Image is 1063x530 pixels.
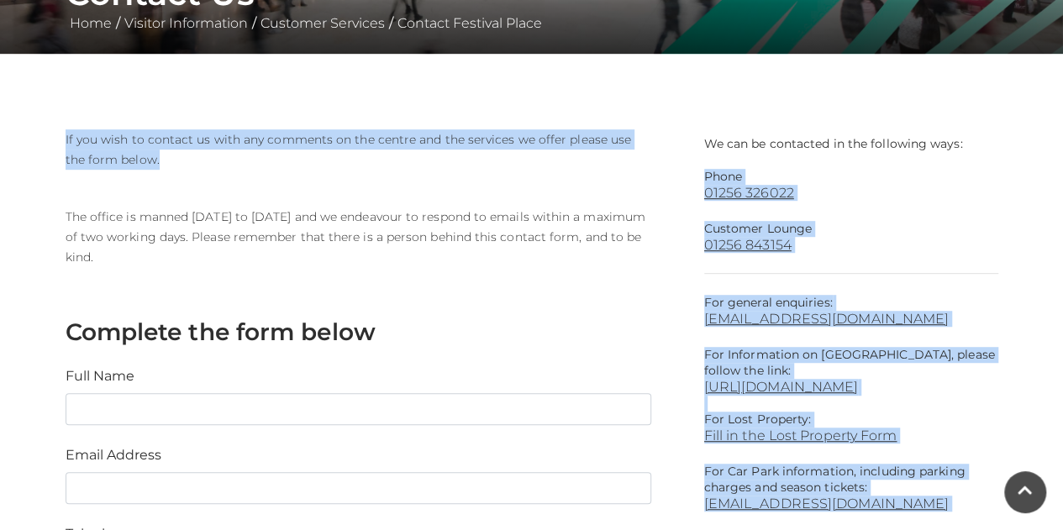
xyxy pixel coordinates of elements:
p: The office is manned [DATE] to [DATE] and we endeavour to respond to emails within a maximum of t... [66,207,651,267]
a: 01256 843154 [704,237,998,253]
a: Visitor Information [120,15,252,31]
a: [URL][DOMAIN_NAME] [704,379,859,395]
a: [EMAIL_ADDRESS][DOMAIN_NAME] [704,496,998,512]
a: [EMAIL_ADDRESS][DOMAIN_NAME] [704,311,998,327]
p: Phone [704,169,998,185]
a: Contact Festival Place [393,15,546,31]
label: Email Address [66,445,161,465]
p: For Lost Property: [704,412,998,428]
a: Fill in the Lost Property Form [704,428,998,443]
p: Customer Lounge [704,221,998,237]
p: For Car Park information, including parking charges and season tickets: [704,464,998,496]
a: Home [66,15,116,31]
p: For general enquiries: [704,295,998,327]
h3: Complete the form below [66,317,651,346]
a: Customer Services [256,15,389,31]
a: 01256 326022 [704,185,998,201]
p: If you wish to contact us with any comments on the centre and the services we offer please use th... [66,129,651,170]
p: For Information on [GEOGRAPHIC_DATA], please follow the link: [704,347,998,379]
p: We can be contacted in the following ways: [704,129,998,152]
label: Full Name [66,366,134,386]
